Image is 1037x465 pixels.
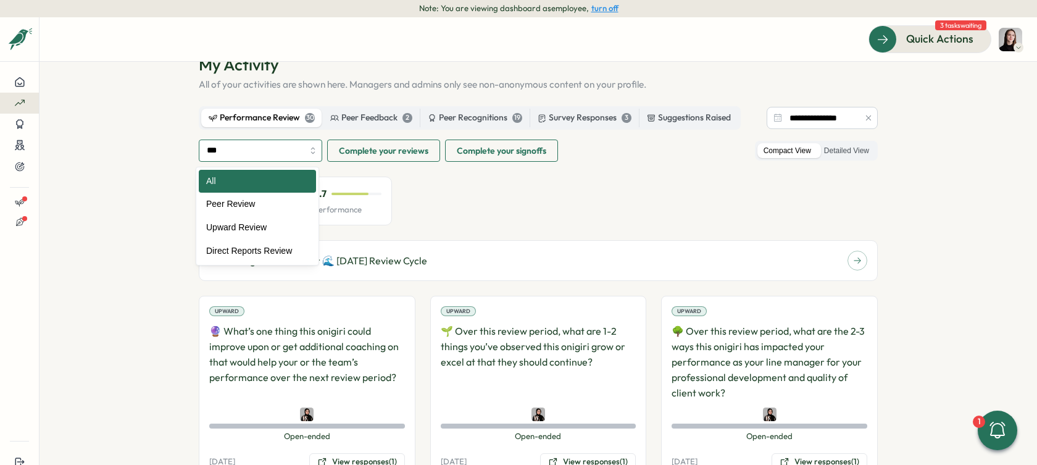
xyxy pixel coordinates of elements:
[973,416,985,428] div: 1
[757,143,817,159] label: Compact View
[314,204,381,216] p: Performance
[441,431,636,442] span: Open-ended
[457,140,546,161] span: Complete your signoffs
[672,324,867,400] p: 🌳 Over this review period, what are the 2-3 ways this onigiri has impacted your performance as yo...
[199,216,316,240] div: Upward Review
[441,306,476,316] div: Upward
[199,78,878,91] p: All of your activities are shown here. Managers and admins only see non-anonymous content on your...
[441,324,636,400] p: 🌱 Over this review period, what are 1-2 things you’ve observed this onigiri grow or excel at that...
[330,111,412,125] div: Peer Feedback
[199,170,316,193] div: All
[647,111,731,125] div: Suggestions Raised
[672,431,867,442] span: Open-ended
[199,240,316,263] div: Direct Reports Review
[339,140,428,161] span: Complete your reviews
[209,324,405,400] p: 🔮 What’s one thing this onigiri could improve upon or get additional coaching on that would help ...
[402,113,412,123] div: 2
[622,113,631,123] div: 3
[672,306,707,316] div: Upward
[209,111,315,125] div: Performance Review
[868,25,991,52] button: Quick Actions
[305,113,315,123] div: 30
[300,408,314,421] img: Sana Naqvi
[538,111,631,125] div: Survey Responses
[512,113,522,123] div: 19
[906,31,973,47] span: Quick Actions
[978,411,1017,450] button: 1
[209,306,244,316] div: Upward
[199,193,316,216] div: Peer Review
[818,143,875,159] label: Detailed View
[763,408,777,421] img: Sana Naqvi
[209,431,405,442] span: Open-ended
[591,4,618,13] button: turn off
[419,3,589,14] span: Note: You are viewing dashboard as employee ,
[445,140,558,162] button: Complete your signoffs
[935,20,986,30] span: 3 tasks waiting
[314,187,327,201] p: 3.7
[199,54,878,75] h1: My Activity
[999,28,1022,51] img: Elena Ladushyna
[531,408,545,421] img: Sana Naqvi
[327,140,440,162] button: Complete your reviews
[428,111,522,125] div: Peer Recognitions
